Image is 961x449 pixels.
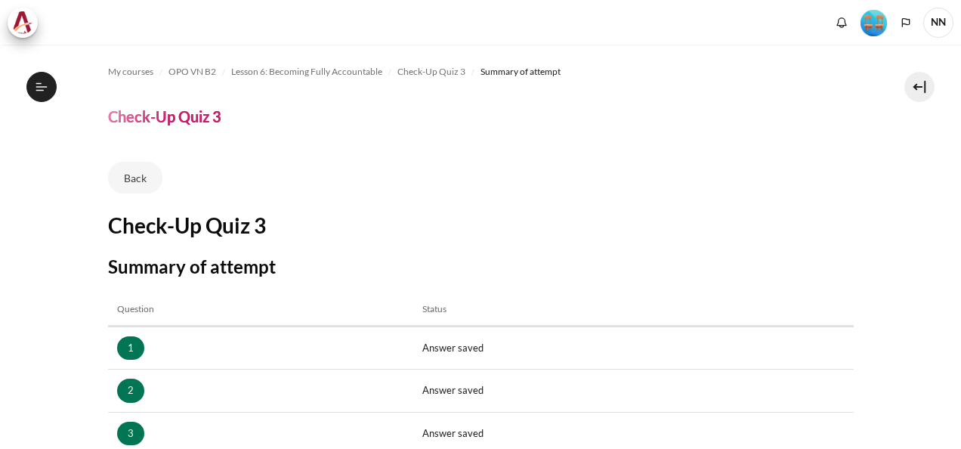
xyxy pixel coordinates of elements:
nav: Navigation bar [108,60,854,84]
h2: Check-Up Quiz 3 [108,212,854,239]
a: Level #4 [854,8,893,36]
div: Show notification window with no new notifications [830,11,853,34]
span: Summary of attempt [480,65,561,79]
span: NN [923,8,953,38]
th: Status [413,293,853,326]
td: Answer saved [413,370,853,413]
td: Answer saved [413,327,853,370]
span: Check-Up Quiz 3 [397,65,465,79]
th: Question [108,293,414,326]
a: 3 [117,422,144,446]
a: Architeck Architeck [8,8,45,38]
div: Level #4 [861,8,887,36]
a: 1 [117,336,144,361]
a: OPO VN B2 [168,63,216,81]
h3: Summary of attempt [108,255,854,278]
a: Lesson 6: Becoming Fully Accountable [231,63,382,81]
span: My courses [108,65,153,79]
span: Lesson 6: Becoming Fully Accountable [231,65,382,79]
h4: Check-Up Quiz 3 [108,107,221,126]
span: OPO VN B2 [168,65,216,79]
a: My courses [108,63,153,81]
a: 2 [117,379,144,403]
a: User menu [923,8,953,38]
button: Languages [895,11,917,34]
img: Architeck [12,11,33,34]
img: Level #4 [861,10,887,36]
a: Check-Up Quiz 3 [397,63,465,81]
a: Back [108,162,162,194]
